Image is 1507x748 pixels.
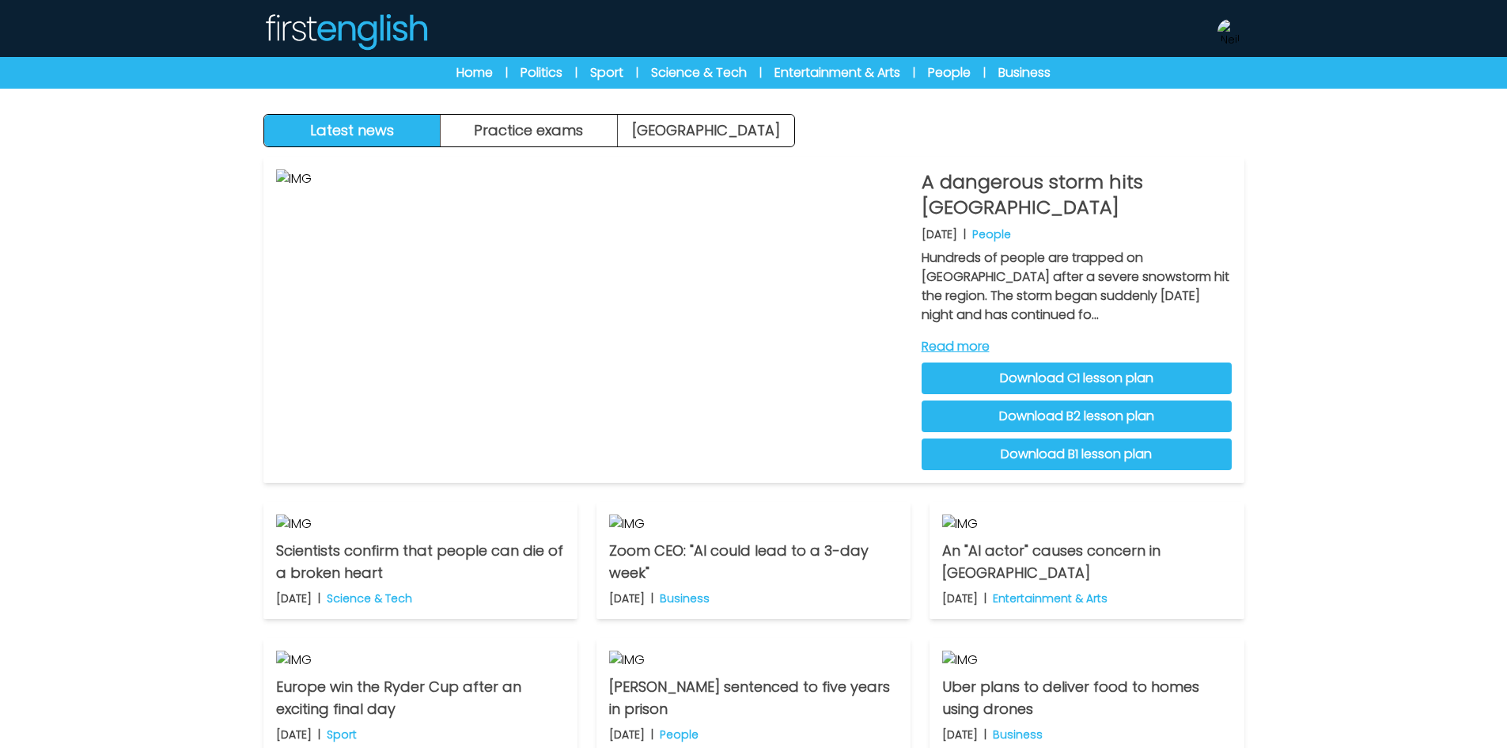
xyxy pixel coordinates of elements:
[276,676,565,720] p: Europe win the Ryder Cup after an exciting final day
[618,115,794,146] a: [GEOGRAPHIC_DATA]
[774,63,900,82] a: Entertainment & Arts
[609,514,898,533] img: IMG
[318,727,320,742] b: |
[521,63,562,82] a: Politics
[930,502,1244,619] a: IMG An "AI actor" causes concern in [GEOGRAPHIC_DATA] [DATE] | Entertainment & Arts
[983,65,986,81] span: |
[276,514,565,533] img: IMG
[922,439,1232,470] a: Download B1 lesson plan
[660,590,710,606] p: Business
[263,502,577,619] a: IMG Scientists confirm that people can die of a broken heart [DATE] | Science & Tech
[922,249,1232,325] p: Hundreds of people are trapped on [GEOGRAPHIC_DATA] after a severe snowstorm hit the region. The ...
[264,115,441,146] button: Latest news
[276,590,312,606] p: [DATE]
[505,65,508,81] span: |
[942,651,1231,670] img: IMG
[942,540,1231,584] p: An "AI actor" causes concern in [GEOGRAPHIC_DATA]
[276,727,312,742] p: [DATE]
[922,226,957,242] p: [DATE]
[636,65,638,81] span: |
[984,590,986,606] b: |
[964,226,966,242] b: |
[993,590,1108,606] p: Entertainment & Arts
[660,727,699,742] p: People
[942,514,1231,533] img: IMG
[609,590,645,606] p: [DATE]
[998,63,1051,82] a: Business
[972,226,1011,242] p: People
[276,169,909,470] img: IMG
[928,63,971,82] a: People
[596,502,911,619] a: IMG Zoom CEO: "AI could lead to a 3-day week" [DATE] | Business
[327,727,357,742] p: Sport
[984,727,986,742] b: |
[759,65,762,81] span: |
[263,13,428,51] img: Logo
[922,337,1232,356] a: Read more
[609,540,898,584] p: Zoom CEO: "AI could lead to a 3-day week"
[318,590,320,606] b: |
[651,590,653,606] b: |
[1217,19,1243,44] img: Neil Storey
[456,63,493,82] a: Home
[575,65,577,81] span: |
[651,63,747,82] a: Science & Tech
[441,115,618,146] button: Practice exams
[276,651,565,670] img: IMG
[922,401,1232,432] a: Download B2 lesson plan
[922,363,1232,394] a: Download C1 lesson plan
[590,63,623,82] a: Sport
[922,169,1232,220] p: A dangerous storm hits [GEOGRAPHIC_DATA]
[942,727,978,742] p: [DATE]
[327,590,412,606] p: Science & Tech
[609,676,898,720] p: [PERSON_NAME] sentenced to five years in prison
[609,651,898,670] img: IMG
[942,590,978,606] p: [DATE]
[942,676,1231,720] p: Uber plans to deliver food to homes using drones
[913,65,915,81] span: |
[276,540,565,584] p: Scientists confirm that people can die of a broken heart
[651,727,653,742] b: |
[609,727,645,742] p: [DATE]
[993,727,1043,742] p: Business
